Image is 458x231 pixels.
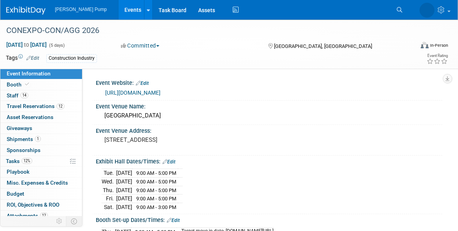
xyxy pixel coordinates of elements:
[40,213,48,218] span: 12
[53,216,66,226] td: Personalize Event Tab Strip
[48,43,65,48] span: (5 days)
[96,156,442,166] div: Exhibit Hall Dates/Times:
[116,178,132,186] td: [DATE]
[57,103,64,109] span: 12
[0,189,82,199] a: Budget
[25,82,29,86] i: Booth reservation complete
[0,79,82,90] a: Booth
[0,90,82,101] a: Staff14
[66,216,82,226] td: Toggle Event Tabs
[116,169,132,178] td: [DATE]
[0,167,82,177] a: Playbook
[136,81,149,86] a: Edit
[102,178,116,186] td: Wed.
[7,114,53,120] span: Asset Reservations
[7,180,68,186] span: Misc. Expenses & Credits
[0,145,82,156] a: Sponsorships
[162,159,175,165] a: Edit
[7,191,24,197] span: Budget
[0,178,82,188] a: Misc. Expenses & Credits
[136,204,176,210] span: 9:00 AM - 3:00 PM
[421,42,429,48] img: Format-Inperson.png
[26,55,39,61] a: Edit
[6,158,32,164] span: Tasks
[7,136,41,142] span: Shipments
[105,90,161,96] a: [URL][DOMAIN_NAME]
[96,125,442,135] div: Event Venue Address:
[0,156,82,167] a: Tasks12%
[116,203,132,211] td: [DATE]
[22,158,32,164] span: 12%
[136,187,176,193] span: 9:00 AM - 5:00 PM
[0,200,82,210] a: ROI, Objectives & ROO
[116,186,132,194] td: [DATE]
[23,42,30,48] span: to
[4,24,405,38] div: CONEXPO-CON/AGG 2026
[102,169,116,178] td: Tue.
[0,112,82,123] a: Asset Reservations
[20,92,28,98] span: 14
[96,101,442,110] div: Event Venue Name:
[102,186,116,194] td: Thu.
[7,70,51,77] span: Event Information
[7,103,64,109] span: Travel Reservations
[274,43,372,49] span: [GEOGRAPHIC_DATA], [GEOGRAPHIC_DATA]
[0,68,82,79] a: Event Information
[0,123,82,134] a: Giveaways
[102,203,116,211] td: Sat.
[46,54,97,62] div: Construction Industry
[7,125,32,131] span: Giveaways
[380,41,448,53] div: Event Format
[55,7,107,12] span: [PERSON_NAME] Pump
[167,218,180,223] a: Edit
[7,92,28,99] span: Staff
[430,42,448,48] div: In-Person
[102,110,436,122] div: [GEOGRAPHIC_DATA]
[6,7,46,15] img: ExhibitDay
[136,179,176,185] span: 9:00 AM - 5:00 PM
[7,169,29,175] span: Playbook
[0,211,82,221] a: Attachments12
[35,136,41,142] span: 1
[6,54,39,63] td: Tags
[96,77,442,87] div: Event Website:
[0,101,82,112] a: Travel Reservations12
[7,81,31,88] span: Booth
[118,42,162,49] button: Committed
[0,134,82,145] a: Shipments1
[427,54,448,58] div: Event Rating
[116,194,132,203] td: [DATE]
[420,3,434,18] img: Amanda Smith
[6,41,47,48] span: [DATE] [DATE]
[7,147,40,153] span: Sponsorships
[104,136,232,143] pre: [STREET_ADDRESS]
[96,214,442,224] div: Booth Set-up Dates/Times:
[7,202,59,208] span: ROI, Objectives & ROO
[102,194,116,203] td: Fri.
[7,213,48,219] span: Attachments
[136,196,176,202] span: 9:00 AM - 5:00 PM
[136,170,176,176] span: 9:00 AM - 5:00 PM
